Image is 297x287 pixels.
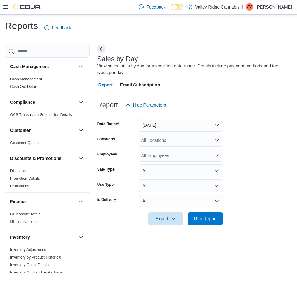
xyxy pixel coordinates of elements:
span: Feedback [146,4,165,10]
span: Promotion Details [10,176,40,181]
span: Hide Parameters [133,102,166,108]
button: Hide Parameters [123,99,169,111]
button: Discounts & Promotions [10,155,76,161]
span: Export [152,212,180,225]
h3: Customer [10,127,31,133]
h3: Discounts & Promotions [10,155,61,161]
button: Export [148,212,183,225]
a: GL Transactions [10,220,37,224]
button: Compliance [77,98,85,106]
span: Inventory On Hand by Package [10,270,63,275]
a: Feedback [42,21,74,34]
div: Customer [5,139,90,149]
button: Finance [77,198,85,205]
button: Next [97,45,105,53]
h3: Cash Management [10,63,49,70]
label: Sale Type [97,167,115,172]
div: Discounts & Promotions [5,167,90,192]
img: Cova [13,4,41,10]
div: Compliance [5,111,90,121]
h3: Sales by Day [97,55,138,63]
label: Locations [97,137,115,142]
a: Inventory On Hand by Package [10,270,63,275]
div: Andrew Yu [246,3,253,11]
a: Customer Queue [10,141,39,145]
button: [DATE] [139,119,223,132]
a: Discounts [10,169,27,173]
div: Finance [5,210,90,228]
a: Inventory by Product Historical [10,255,61,260]
span: Cash Management [10,77,42,82]
button: Open list of options [214,138,219,143]
p: | [242,3,243,11]
span: Promotions [10,184,29,189]
div: View sales totals by day for a specified date range. Details include payment methods and tax type... [97,63,289,76]
p: [PERSON_NAME] [256,3,292,11]
label: Employees [97,152,117,157]
a: Inventory Count Details [10,263,49,267]
button: Inventory [10,234,76,240]
a: Feedback [136,1,168,13]
button: Inventory [77,233,85,241]
label: Is Delivery [97,197,116,202]
a: Cash Out Details [10,85,39,89]
a: Promotion Details [10,176,40,181]
button: Run Report [188,212,223,225]
a: Inventory Adjustments [10,248,47,252]
span: Feedback [52,25,71,31]
button: All [139,179,223,192]
h1: Reports [5,20,38,32]
div: Cash Management [5,75,90,93]
button: Customer [77,126,85,134]
span: AY [247,3,252,11]
button: Finance [10,198,76,205]
span: Report [98,79,113,91]
h3: Report [97,101,118,109]
a: Cash Management [10,77,42,81]
span: Email Subscription [120,79,160,91]
button: Customer [10,127,76,133]
h3: Compliance [10,99,35,105]
a: GL Account Totals [10,212,40,216]
span: Run Report [194,215,217,222]
h3: Inventory [10,234,30,240]
label: Date Range [97,121,120,126]
button: Cash Management [10,63,76,70]
button: Open list of options [214,153,219,158]
label: Use Type [97,182,114,187]
a: OCS Transaction Submission Details [10,113,72,117]
button: All [139,164,223,177]
input: Dark Mode [171,4,184,10]
button: Cash Management [77,63,85,70]
a: Promotions [10,184,29,188]
button: Compliance [10,99,76,105]
span: GL Account Totals [10,212,40,217]
h3: Finance [10,198,27,205]
p: Valley Ridge Cannabis [195,3,240,11]
span: Inventory by Product Historical [10,255,61,260]
button: All [139,195,223,207]
button: Discounts & Promotions [77,155,85,162]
